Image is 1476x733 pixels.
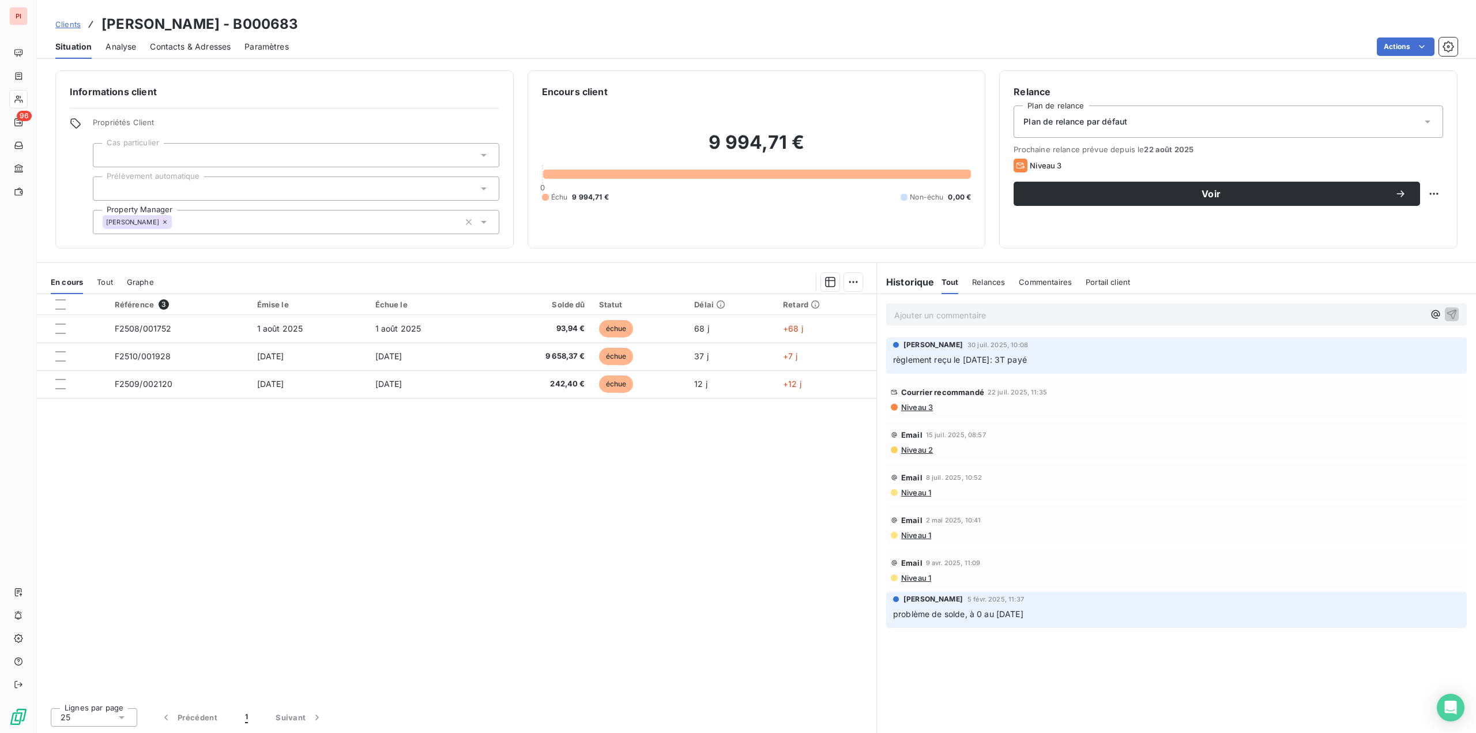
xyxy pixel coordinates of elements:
span: Tout [97,277,113,287]
span: 3 [159,299,169,310]
input: Ajouter une valeur [103,150,112,160]
span: 15 juil. 2025, 08:57 [926,431,986,438]
span: [DATE] [257,351,284,361]
span: Commentaires [1019,277,1072,287]
span: 22 juil. 2025, 11:35 [988,389,1047,396]
span: Email [901,473,922,482]
span: Niveau 3 [1030,161,1061,170]
span: Paramètres [244,41,289,52]
span: Niveau 1 [900,531,931,540]
span: 0,00 € [948,192,971,202]
span: 9 avr. 2025, 11:09 [926,559,981,566]
span: Plan de relance par défaut [1023,116,1127,127]
button: Actions [1377,37,1434,56]
button: Suivant [262,705,337,730]
div: Solde dû [494,300,585,309]
span: Niveau 3 [900,403,933,412]
span: Niveau 2 [900,445,933,454]
input: Ajouter une valeur [103,183,112,194]
span: 242,40 € [494,378,585,390]
h6: Relance [1014,85,1443,99]
span: F2510/001928 [115,351,171,361]
span: règlement reçu le [DATE]: 3T payé [893,355,1027,364]
h6: Informations client [70,85,499,99]
div: Délai [694,300,769,309]
span: 0 [540,183,545,192]
span: Email [901,430,922,439]
span: [PERSON_NAME] [106,219,159,225]
span: Non-échu [910,192,943,202]
div: Open Intercom Messenger [1437,694,1464,721]
span: [DATE] [375,379,402,389]
span: [DATE] [375,351,402,361]
input: Ajouter une valeur [172,217,181,227]
span: 2 mai 2025, 10:41 [926,517,981,524]
div: Statut [599,300,681,309]
span: 25 [61,712,70,723]
span: 5 févr. 2025, 11:37 [967,596,1024,603]
span: Contacts & Adresses [150,41,231,52]
span: Voir [1027,189,1395,198]
span: F2509/002120 [115,379,173,389]
span: 22 août 2025 [1144,145,1193,154]
span: F2508/001752 [115,324,172,333]
button: 1 [231,705,262,730]
span: 68 j [694,324,709,333]
span: 96 [17,111,32,121]
span: 1 août 2025 [257,324,303,333]
span: +7 j [783,351,797,361]
div: PI [9,7,28,25]
span: Situation [55,41,92,52]
span: +12 j [783,379,801,389]
span: Graphe [127,277,154,287]
span: échue [599,320,634,337]
span: problème de solde, à 0 au [DATE] [893,609,1023,619]
span: 93,94 € [494,323,585,334]
span: Niveau 1 [900,488,931,497]
span: 37 j [694,351,709,361]
span: 30 juil. 2025, 10:08 [967,341,1028,348]
span: Propriétés Client [93,118,499,134]
a: Clients [55,18,81,30]
span: 12 j [694,379,707,389]
span: [DATE] [257,379,284,389]
img: Logo LeanPay [9,708,28,726]
span: Échu [551,192,568,202]
span: 1 [245,712,248,723]
span: échue [599,348,634,365]
div: Échue le [375,300,480,309]
span: En cours [51,277,83,287]
span: Clients [55,20,81,29]
span: Email [901,516,922,525]
button: Précédent [146,705,231,730]
button: Voir [1014,182,1420,206]
span: Courrier recommandé [901,388,984,397]
span: +68 j [783,324,803,333]
span: Prochaine relance prévue depuis le [1014,145,1443,154]
span: Relances [972,277,1005,287]
span: Tout [942,277,959,287]
h6: Historique [877,275,935,289]
div: Référence [115,299,243,310]
span: Analyse [106,41,136,52]
div: Émise le [257,300,362,309]
span: Email [901,558,922,567]
span: 8 juil. 2025, 10:52 [926,474,982,481]
span: Niveau 1 [900,573,931,582]
span: 1 août 2025 [375,324,421,333]
span: [PERSON_NAME] [903,340,963,350]
h3: [PERSON_NAME] - B000683 [101,14,298,35]
span: 9 658,37 € [494,351,585,362]
span: [PERSON_NAME] [903,594,963,604]
span: 9 994,71 € [572,192,609,202]
div: Retard [783,300,869,309]
span: Portail client [1086,277,1130,287]
h2: 9 994,71 € [542,131,972,166]
span: échue [599,375,634,393]
h6: Encours client [542,85,608,99]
